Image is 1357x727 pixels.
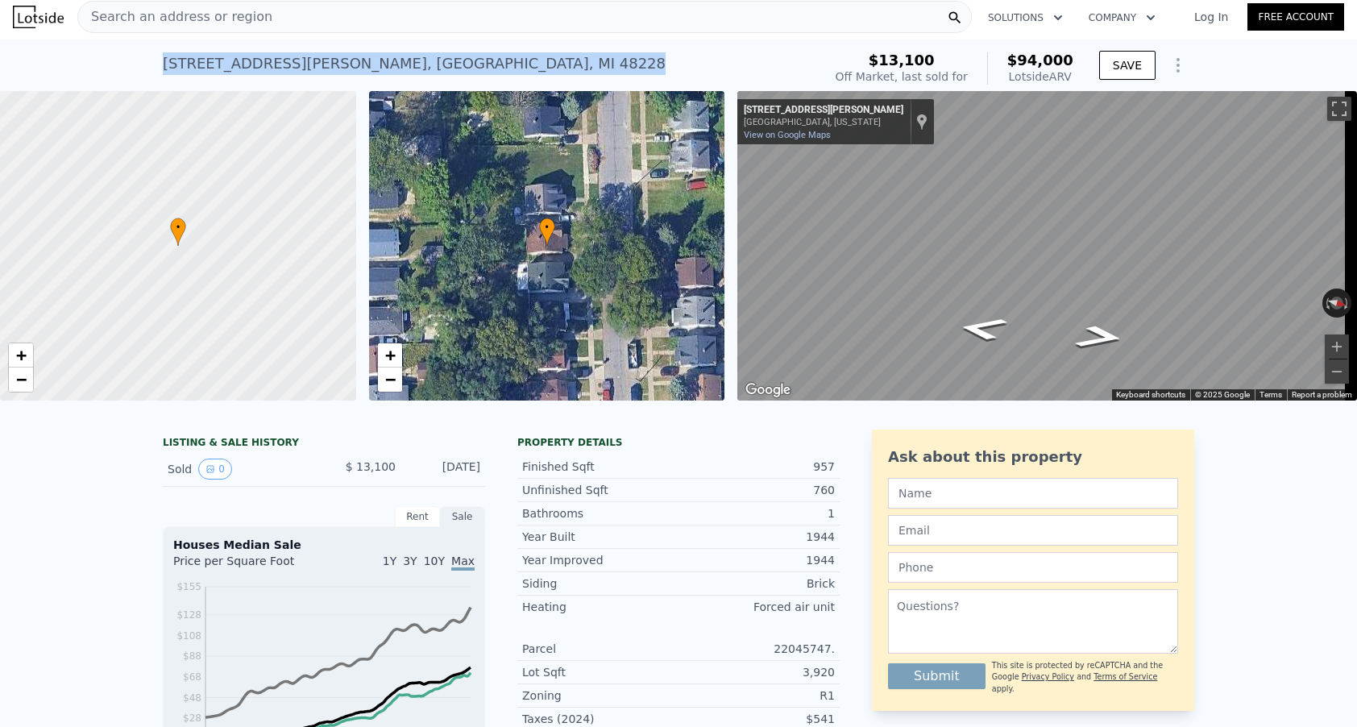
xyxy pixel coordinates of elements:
[888,552,1178,583] input: Phone
[198,459,232,480] button: View historical data
[836,69,968,85] div: Off Market, last sold for
[1325,334,1349,359] button: Zoom in
[1195,390,1250,399] span: © 2025 Google
[888,663,986,689] button: Submit
[163,436,485,452] div: LISTING & SALE HISTORY
[163,52,666,75] div: [STREET_ADDRESS][PERSON_NAME] , [GEOGRAPHIC_DATA] , MI 48228
[737,91,1357,401] div: Map
[678,505,835,521] div: 1
[678,482,835,498] div: 760
[522,599,678,615] div: Heating
[522,529,678,545] div: Year Built
[744,117,903,127] div: [GEOGRAPHIC_DATA], [US_STATE]
[678,641,835,657] div: 22045747.
[1099,51,1156,80] button: SAVE
[183,671,201,683] tspan: $68
[1007,52,1073,69] span: $94,000
[183,650,201,662] tspan: $88
[1054,319,1147,354] path: Go North, Coyle St
[346,460,396,473] span: $ 13,100
[522,688,678,704] div: Zoning
[378,368,402,392] a: Zoom out
[539,220,555,235] span: •
[170,220,186,235] span: •
[744,104,903,117] div: [STREET_ADDRESS][PERSON_NAME]
[975,3,1076,32] button: Solutions
[78,7,272,27] span: Search an address or region
[13,6,64,28] img: Lotside
[176,581,201,592] tspan: $155
[678,552,835,568] div: 1944
[522,505,678,521] div: Bathrooms
[183,692,201,704] tspan: $48
[936,311,1029,346] path: Go South, Coyle St
[744,130,831,140] a: View on Google Maps
[1076,3,1168,32] button: Company
[168,459,311,480] div: Sold
[992,660,1178,695] div: This site is protected by reCAPTCHA and the Google and apply.
[395,506,440,527] div: Rent
[1116,389,1185,401] button: Keyboard shortcuts
[9,368,33,392] a: Zoom out
[403,555,417,567] span: 3Y
[383,555,396,567] span: 1Y
[173,537,475,553] div: Houses Median Sale
[440,506,485,527] div: Sale
[888,446,1178,468] div: Ask about this property
[1322,293,1353,313] button: Reset the view
[409,459,480,480] div: [DATE]
[539,218,555,246] div: •
[678,529,835,545] div: 1944
[1007,69,1073,85] div: Lotside ARV
[678,688,835,704] div: R1
[1327,97,1351,121] button: Toggle fullscreen view
[1175,9,1247,25] a: Log In
[1022,672,1074,681] a: Privacy Policy
[176,609,201,621] tspan: $128
[1093,672,1157,681] a: Terms of Service
[522,641,678,657] div: Parcel
[522,575,678,592] div: Siding
[173,553,324,579] div: Price per Square Foot
[678,711,835,727] div: $541
[522,711,678,727] div: Taxes (2024)
[916,113,927,131] a: Show location on map
[9,343,33,368] a: Zoom in
[522,552,678,568] div: Year Improved
[170,218,186,246] div: •
[424,555,445,567] span: 10Y
[1325,359,1349,384] button: Zoom out
[678,664,835,680] div: 3,920
[183,712,201,724] tspan: $28
[1292,390,1352,399] a: Report a problem
[176,630,201,642] tspan: $108
[451,555,475,571] span: Max
[522,482,678,498] div: Unfinished Sqft
[517,436,840,449] div: Property details
[384,345,395,365] span: +
[741,380,795,401] img: Google
[16,369,27,389] span: −
[678,575,835,592] div: Brick
[888,515,1178,546] input: Email
[737,91,1357,401] div: Street View
[522,664,678,680] div: Lot Sqft
[378,343,402,368] a: Zoom in
[522,459,678,475] div: Finished Sqft
[1343,289,1352,318] button: Rotate clockwise
[1247,3,1344,31] a: Free Account
[888,478,1178,509] input: Name
[1162,49,1194,81] button: Show Options
[678,459,835,475] div: 957
[741,380,795,401] a: Open this area in Google Maps (opens a new window)
[1322,289,1331,318] button: Rotate counterclockwise
[869,52,935,69] span: $13,100
[384,369,395,389] span: −
[1259,390,1282,399] a: Terms
[16,345,27,365] span: +
[678,599,835,615] div: Forced air unit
